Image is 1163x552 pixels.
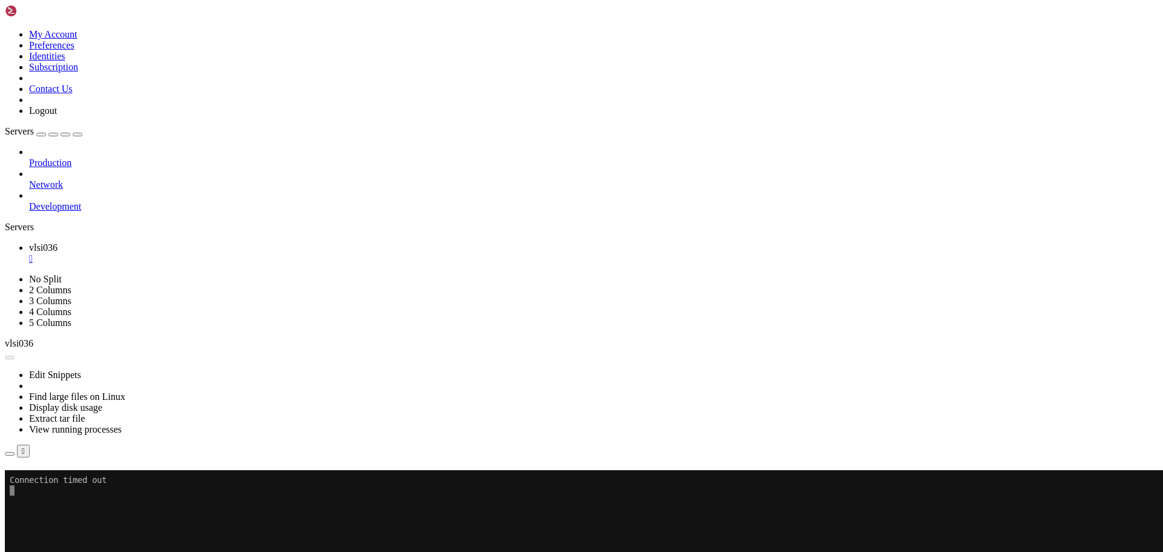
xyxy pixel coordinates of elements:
a: 2 Columns [29,285,71,295]
a: Identities [29,51,65,61]
x-row: Connection timed out [5,5,1006,15]
a: View running processes [29,424,122,434]
a: Subscription [29,62,78,72]
a: Display disk usage [29,402,102,413]
span: Servers [5,126,34,136]
div:  [22,447,25,456]
a: No Split [29,274,62,284]
a: vlsi036 [29,242,1158,264]
span: vlsi036 [29,242,58,253]
a: My Account [29,29,78,39]
div: (0, 1) [5,15,10,25]
a: 4 Columns [29,307,71,317]
a: Edit Snippets [29,370,81,380]
a: 3 Columns [29,296,71,306]
a: Find large files on Linux [29,391,125,402]
a: Logout [29,105,57,116]
a: Production [29,158,1158,168]
a:  [29,253,1158,264]
a: 5 Columns [29,318,71,328]
span: Network [29,179,63,190]
span: vlsi036 [5,338,33,348]
a: Preferences [29,40,75,50]
li: Development [29,190,1158,212]
div: Servers [5,222,1158,233]
a: Servers [5,126,82,136]
a: Development [29,201,1158,212]
span: Production [29,158,71,168]
span: Development [29,201,81,211]
button:  [17,445,30,457]
a: Contact Us [29,84,73,94]
li: Network [29,168,1158,190]
li: Production [29,147,1158,168]
img: Shellngn [5,5,75,17]
a: Network [29,179,1158,190]
a: Extract tar file [29,413,85,424]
